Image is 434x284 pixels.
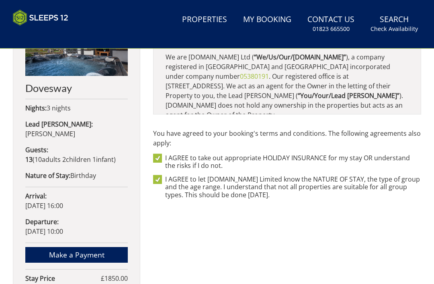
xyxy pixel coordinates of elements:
strong: Nature of Stay: [25,171,70,180]
span: ( ) [25,155,116,164]
strong: Guests: [25,145,48,154]
strong: Nights: [25,104,47,112]
p: 3 nights [25,103,128,113]
strong: “You/Your/Lead [PERSON_NAME]” [298,91,399,100]
p: We are [DOMAIN_NAME] Ltd ( ), a company registered in [GEOGRAPHIC_DATA] and [GEOGRAPHIC_DATA] inc... [166,52,409,120]
a: SearchCheck Availability [367,11,421,37]
span: £ [101,274,128,283]
label: I AGREE to let [DOMAIN_NAME] Limited know the NATURE OF STAY, the type of group and the age range... [165,176,421,199]
span: s [57,155,61,164]
h2: Dovesway [25,82,128,94]
small: Check Availability [371,25,418,33]
strong: “We/Us/Our/[DOMAIN_NAME]” [254,53,346,61]
strong: Arrival: [25,192,47,200]
span: child [61,155,91,164]
p: Birthday [25,171,128,180]
a: Dovesway [25,10,128,94]
a: My Booking [240,11,295,29]
small: 01823 665500 [313,25,350,33]
iframe: Customer reviews powered by Trustpilot [9,31,93,37]
img: Sleeps 12 [13,10,68,26]
a: 05380191 [240,72,269,81]
strong: Departure: [25,217,59,226]
span: infant [91,155,114,164]
p: [DATE] 16:00 [25,191,128,210]
p: You have agreed to your booking's terms and conditions. The following agreements also apply: [153,129,421,148]
span: ren [80,155,91,164]
a: Contact Us01823 665500 [304,11,358,37]
strong: Lead [PERSON_NAME]: [25,120,93,129]
span: 1 [92,155,96,164]
strong: 13 [25,155,33,164]
a: Properties [179,11,230,29]
span: 10 [35,155,42,164]
a: Make a Payment [25,247,128,263]
span: 2 [62,155,66,164]
span: [PERSON_NAME] [25,129,75,138]
strong: Stay Price [25,274,101,283]
label: I AGREE to take out appropriate HOLIDAY INSURANCE for my stay OR understand the risks if I do not. [165,154,421,170]
p: [DATE] 10:00 [25,217,128,236]
span: 1850.00 [104,274,128,283]
span: adult [35,155,61,164]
